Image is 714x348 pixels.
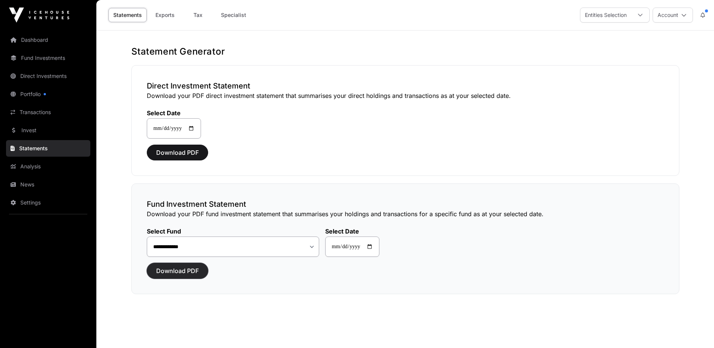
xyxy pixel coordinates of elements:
label: Select Date [147,109,201,117]
a: Tax [183,8,213,22]
button: Download PDF [147,263,208,279]
p: Download your PDF direct investment statement that summarises your direct holdings and transactio... [147,91,664,100]
div: Entities Selection [580,8,631,22]
span: Download PDF [156,266,199,275]
h3: Fund Investment Statement [147,199,664,209]
a: Exports [150,8,180,22]
a: Portfolio [6,86,90,102]
span: Download PDF [156,148,199,157]
a: Statements [6,140,90,157]
a: Invest [6,122,90,139]
a: Dashboard [6,32,90,48]
a: Transactions [6,104,90,121]
a: Fund Investments [6,50,90,66]
button: Download PDF [147,145,208,160]
p: Download your PDF fund investment statement that summarises your holdings and transactions for a ... [147,209,664,218]
a: Direct Investments [6,68,90,84]
a: News [6,176,90,193]
a: Download PDF [147,152,208,160]
h1: Statement Generator [131,46,679,58]
a: Download PDF [147,270,208,278]
a: Analysis [6,158,90,175]
a: Statements [108,8,147,22]
button: Account [653,8,693,23]
label: Select Fund [147,227,319,235]
img: Icehouse Ventures Logo [9,8,69,23]
iframe: Chat Widget [676,312,714,348]
a: Specialist [216,8,251,22]
label: Select Date [325,227,379,235]
h3: Direct Investment Statement [147,81,664,91]
a: Settings [6,194,90,211]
